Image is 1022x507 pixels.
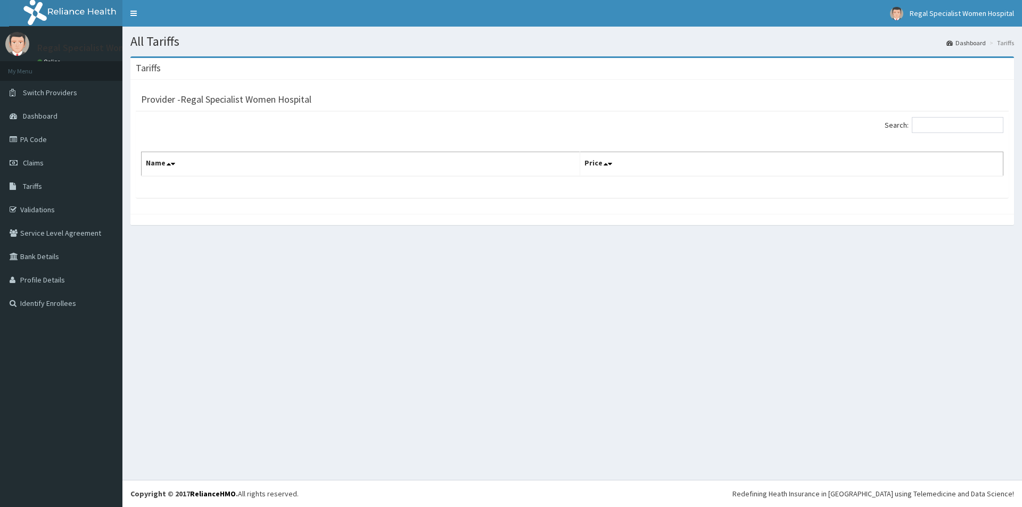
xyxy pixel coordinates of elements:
[130,489,238,498] strong: Copyright © 2017 .
[37,43,174,53] p: Regal Specialist Women Hospital
[912,117,1003,133] input: Search:
[987,38,1014,47] li: Tariffs
[946,38,986,47] a: Dashboard
[580,152,1003,177] th: Price
[23,88,77,97] span: Switch Providers
[141,95,311,104] h3: Provider - Regal Specialist Women Hospital
[130,35,1014,48] h1: All Tariffs
[5,32,29,56] img: User Image
[23,158,44,168] span: Claims
[732,488,1014,499] div: Redefining Heath Insurance in [GEOGRAPHIC_DATA] using Telemedicine and Data Science!
[136,63,161,73] h3: Tariffs
[890,7,903,20] img: User Image
[122,480,1022,507] footer: All rights reserved.
[37,58,63,65] a: Online
[910,9,1014,18] span: Regal Specialist Women Hospital
[23,111,57,121] span: Dashboard
[190,489,236,498] a: RelianceHMO
[142,152,580,177] th: Name
[23,181,42,191] span: Tariffs
[885,117,1003,133] label: Search:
